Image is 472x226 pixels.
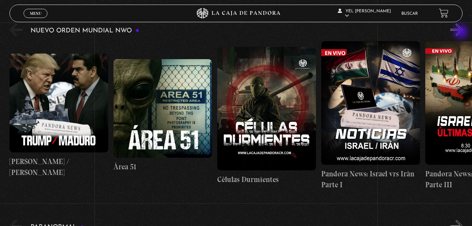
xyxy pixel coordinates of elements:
[217,41,316,190] a: Células Durmientes
[9,156,108,178] h4: [PERSON_NAME] / [PERSON_NAME]
[9,24,22,36] button: Previous
[114,41,212,190] a: Área 51
[401,12,418,16] a: Buscar
[321,168,420,190] h4: Pandora News: Israel vrs Irán Parte I
[451,24,463,36] button: Next
[27,17,44,22] span: Cerrar
[217,174,316,185] h4: Células Durmientes
[321,41,420,190] a: Pandora News: Israel vrs Irán Parte I
[30,11,41,15] span: Menu
[338,9,391,18] span: Yel [PERSON_NAME]
[31,27,140,34] h3: Nuevo Orden Mundial NWO
[9,41,108,190] a: [PERSON_NAME] / [PERSON_NAME]
[439,8,448,18] a: View your shopping cart
[114,161,212,172] h4: Área 51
